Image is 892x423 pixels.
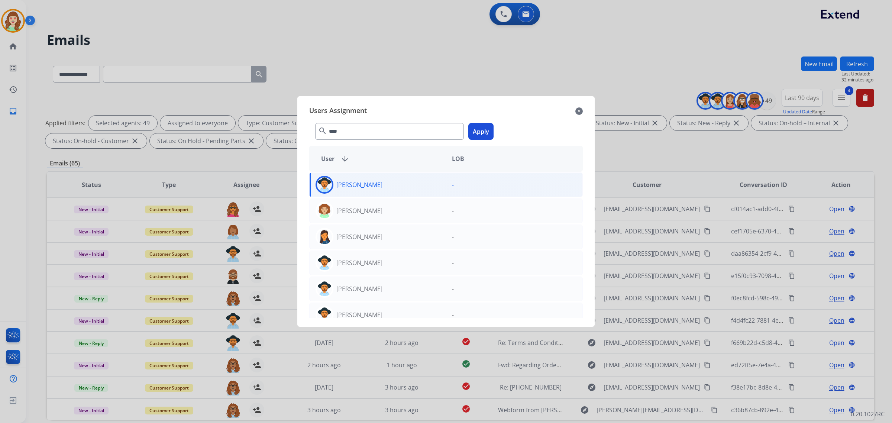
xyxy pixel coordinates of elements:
p: - [452,258,454,267]
p: [PERSON_NAME] [336,258,382,267]
p: [PERSON_NAME] [336,232,382,241]
p: [PERSON_NAME] [336,284,382,293]
mat-icon: arrow_downward [340,154,349,163]
span: LOB [452,154,464,163]
p: - [452,232,454,241]
p: [PERSON_NAME] [336,180,382,189]
button: Apply [468,123,494,140]
mat-icon: search [318,126,327,135]
span: Users Assignment [309,105,367,117]
p: - [452,284,454,293]
p: [PERSON_NAME] [336,206,382,215]
div: User [315,154,446,163]
p: - [452,206,454,215]
p: - [452,310,454,319]
p: [PERSON_NAME] [336,310,382,319]
mat-icon: close [575,107,583,116]
p: - [452,180,454,189]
